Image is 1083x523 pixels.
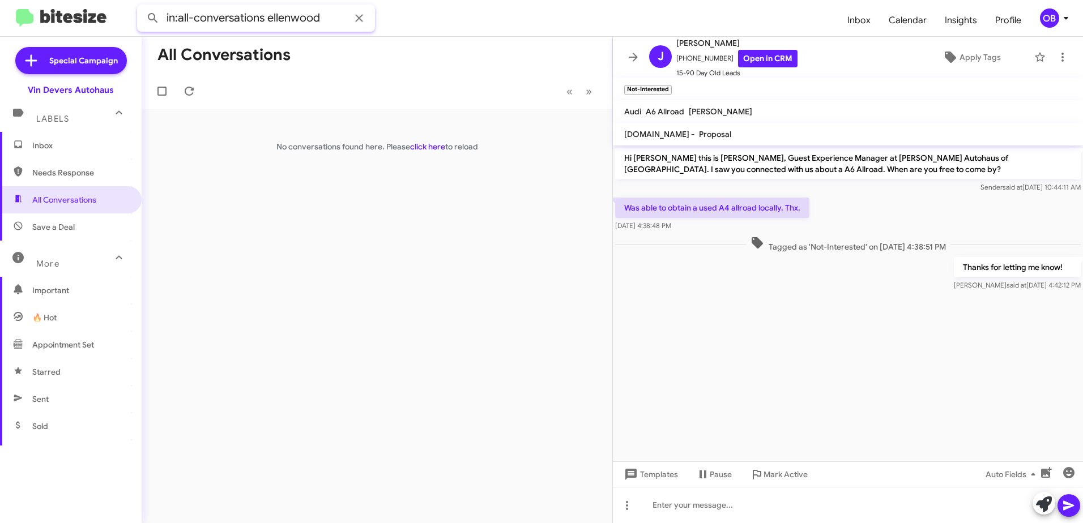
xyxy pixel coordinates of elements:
a: Inbox [838,4,880,37]
span: Starred [32,366,61,378]
p: No conversations found here. Please to reload [142,141,612,152]
span: Pause [710,464,732,485]
nav: Page navigation example [560,80,599,103]
span: Proposal [699,129,731,139]
input: Search [137,5,375,32]
span: « [566,84,573,98]
span: 15-90 Day Old Leads [676,67,798,79]
span: said at [1003,183,1022,191]
button: Mark Active [741,464,817,485]
p: Hi [PERSON_NAME] this is [PERSON_NAME], Guest Experience Manager at [PERSON_NAME] Autohaus of [GE... [615,148,1081,179]
div: OB [1040,8,1059,28]
span: Needs Response [32,167,129,178]
span: A6 Allroad [646,106,684,117]
a: Open in CRM [738,50,798,67]
span: Apply Tags [960,47,1001,67]
span: All Conversations [32,194,96,205]
span: Labels [36,114,69,124]
span: said at [1007,281,1026,289]
span: [DATE] 4:38:48 PM [615,221,671,230]
a: Calendar [880,4,936,37]
a: Special Campaign [15,47,127,74]
span: Important [32,285,129,296]
p: Was able to obtain a used A4 allroad locally. Thx. [615,198,809,218]
span: Auto Fields [986,464,1040,485]
span: Tagged as 'Not-Interested' on [DATE] 4:38:51 PM [746,236,950,252]
span: Appointment Set [32,339,94,350]
span: Save a Deal [32,221,75,233]
button: Auto Fields [977,464,1049,485]
span: [PHONE_NUMBER] [676,50,798,67]
span: [PERSON_NAME] [DATE] 4:42:12 PM [954,281,1081,289]
span: [PERSON_NAME] [676,36,798,50]
h1: All Conversations [157,46,291,64]
button: OB [1030,8,1071,28]
span: [PERSON_NAME] [689,106,752,117]
small: Not-Interested [624,85,672,95]
span: J [658,48,664,66]
span: Inbox [32,140,129,151]
a: Insights [936,4,986,37]
a: Profile [986,4,1030,37]
span: 🔥 Hot [32,312,57,323]
span: More [36,259,59,269]
button: Previous [560,80,579,103]
span: Special Campaign [49,55,118,66]
span: » [586,84,592,98]
span: Sender [DATE] 10:44:11 AM [980,183,1081,191]
span: [DOMAIN_NAME] - [624,129,694,139]
button: Pause [687,464,741,485]
button: Next [579,80,599,103]
div: Vin Devers Autohaus [28,84,114,96]
span: Templates [622,464,678,485]
span: Audi [624,106,641,117]
span: Sent [32,393,49,405]
p: Thanks for letting me know! [954,257,1081,277]
span: Sold [32,421,48,432]
button: Apply Tags [914,47,1029,67]
a: click here [410,142,445,152]
span: Mark Active [764,464,808,485]
button: Templates [613,464,687,485]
